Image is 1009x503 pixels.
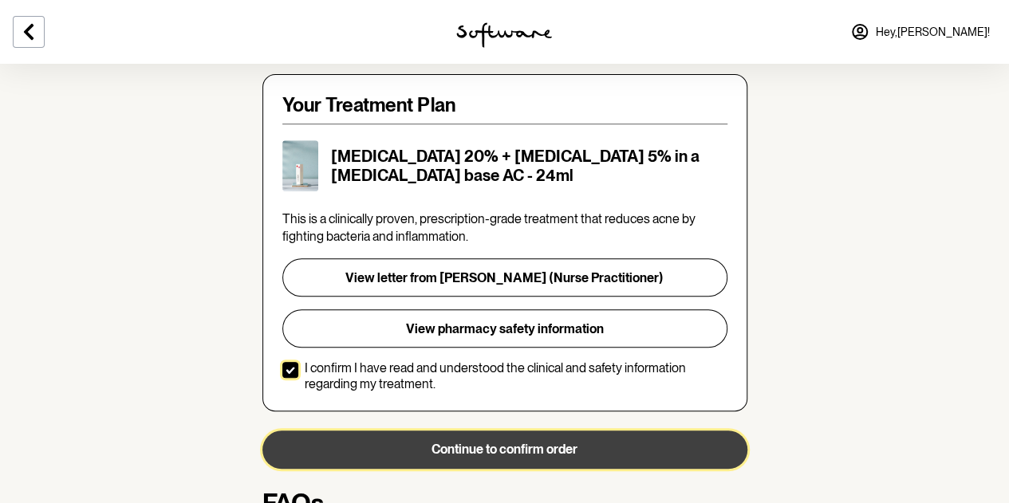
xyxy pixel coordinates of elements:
a: Hey,[PERSON_NAME]! [841,13,999,51]
img: cktu5b0bi00003e5xgiy44wfx.jpg [282,140,318,191]
p: I confirm I have read and understood the clinical and safety information regarding my treatment. [305,360,727,391]
button: Continue to confirm order [262,430,747,469]
span: Hey, [PERSON_NAME] ! [876,26,990,39]
img: software logo [456,22,552,48]
h4: Your Treatment Plan [282,94,727,117]
button: View pharmacy safety information [282,309,727,348]
button: View letter from [PERSON_NAME] (Nurse Practitioner) [282,258,727,297]
span: This is a clinically proven, prescription-grade treatment that reduces acne by fighting bacteria ... [282,211,696,244]
h5: [MEDICAL_DATA] 20% + [MEDICAL_DATA] 5% in a [MEDICAL_DATA] base AC - 24ml [331,147,727,185]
